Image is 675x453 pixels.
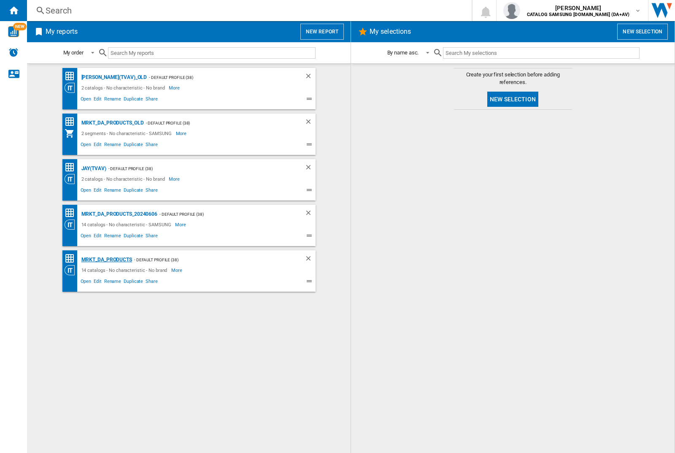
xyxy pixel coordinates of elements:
[92,186,103,196] span: Edit
[176,128,188,138] span: More
[79,95,93,105] span: Open
[527,4,629,12] span: [PERSON_NAME]
[79,163,106,174] div: JAY(TVAV)
[368,24,413,40] h2: My selections
[46,5,450,16] div: Search
[503,2,520,19] img: profile.jpg
[305,163,316,174] div: Delete
[79,128,176,138] div: 2 segments - No characteristic - SAMSUNG
[108,47,316,59] input: Search My reports
[454,71,572,86] span: Create your first selection before adding references.
[527,12,629,17] b: CATALOG SAMSUNG [DOMAIN_NAME] (DA+AV)
[65,71,79,81] div: Price Matrix
[103,277,122,288] span: Rename
[65,128,79,138] div: My Assortment
[44,24,79,40] h2: My reports
[79,232,93,242] span: Open
[157,209,287,220] div: - Default profile (38)
[305,72,316,83] div: Delete
[65,220,79,230] div: Category View
[171,265,184,275] span: More
[617,24,668,40] button: New selection
[122,277,144,288] span: Duplicate
[79,265,172,275] div: 14 catalogs - No characteristic - No brand
[106,163,288,174] div: - Default profile (38)
[144,95,159,105] span: Share
[65,162,79,173] div: Price Matrix
[122,95,144,105] span: Duplicate
[103,186,122,196] span: Rename
[132,255,288,265] div: - Default profile (38)
[144,277,159,288] span: Share
[79,174,169,184] div: 2 catalogs - No characteristic - No brand
[487,92,538,107] button: New selection
[144,232,159,242] span: Share
[13,23,27,30] span: NEW
[103,232,122,242] span: Rename
[122,186,144,196] span: Duplicate
[103,95,122,105] span: Rename
[147,72,287,83] div: - Default profile (38)
[63,49,84,56] div: My order
[8,47,19,57] img: alerts-logo.svg
[79,83,169,93] div: 2 catalogs - No characteristic - No brand
[79,118,144,128] div: MRKT_DA_PRODUCTS_OLD
[443,47,639,59] input: Search My selections
[144,186,159,196] span: Share
[387,49,419,56] div: By name asc.
[122,141,144,151] span: Duplicate
[65,117,79,127] div: Price Matrix
[79,141,93,151] span: Open
[169,83,181,93] span: More
[92,232,103,242] span: Edit
[305,118,316,128] div: Delete
[144,118,288,128] div: - Default profile (38)
[79,209,158,220] div: MRKT_DA_PRODUCTS_20240606
[65,83,79,93] div: Category View
[79,255,132,265] div: MRKT_DA_PRODUCTS
[65,253,79,264] div: Price Matrix
[65,208,79,218] div: Price Matrix
[65,174,79,184] div: Category View
[79,220,175,230] div: 14 catalogs - No characteristic - SAMSUNG
[92,141,103,151] span: Edit
[8,26,19,37] img: wise-card.svg
[144,141,159,151] span: Share
[122,232,144,242] span: Duplicate
[305,209,316,220] div: Delete
[79,72,147,83] div: [PERSON_NAME](TVAV)_old
[79,277,93,288] span: Open
[92,277,103,288] span: Edit
[305,255,316,265] div: Delete
[92,95,103,105] span: Edit
[175,220,187,230] span: More
[300,24,344,40] button: New report
[65,265,79,275] div: Category View
[79,186,93,196] span: Open
[169,174,181,184] span: More
[103,141,122,151] span: Rename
